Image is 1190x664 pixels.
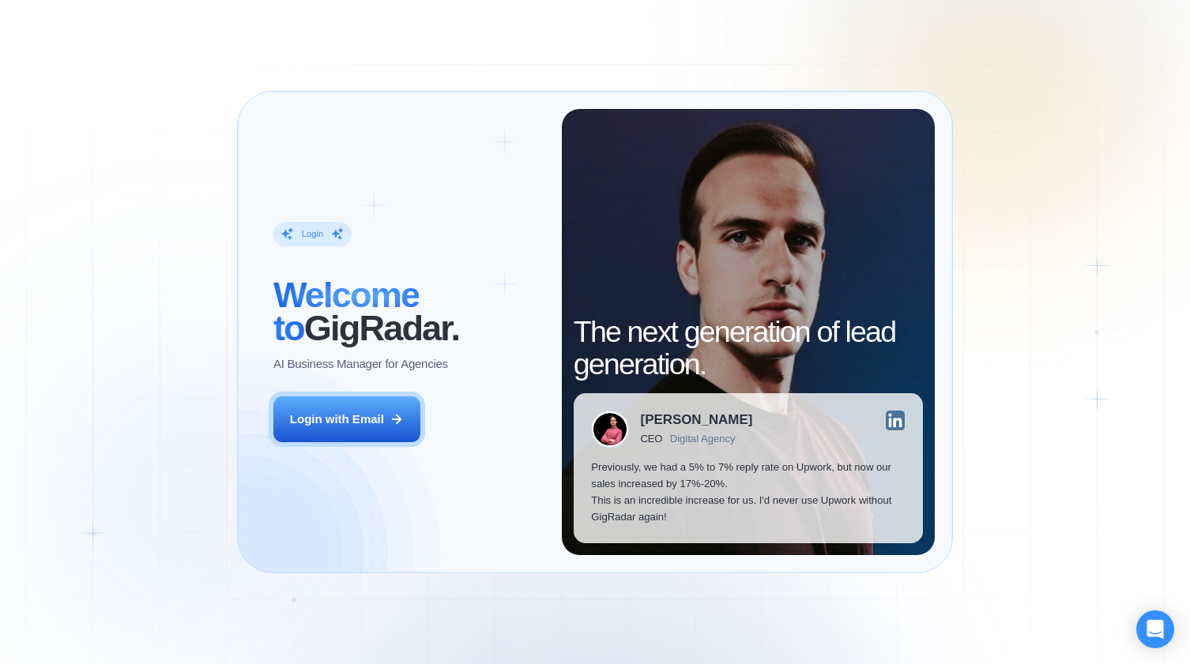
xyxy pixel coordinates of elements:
p: AI Business Manager for Agencies [273,356,448,373]
div: [PERSON_NAME] [641,414,753,427]
p: Previously, we had a 5% to 7% reply rate on Upwork, but now our sales increased by 17%-20%. This ... [591,460,905,525]
h2: The next generation of lead generation. [574,316,923,381]
div: Digital Agency [670,433,736,445]
div: Open Intercom Messenger [1136,610,1174,648]
h2: ‍ GigRadar. [273,279,544,344]
div: Login [302,228,323,240]
div: CEO [641,433,663,445]
button: Login with Email [273,396,420,442]
div: Login with Email [290,411,384,428]
span: Welcome to [273,275,419,347]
